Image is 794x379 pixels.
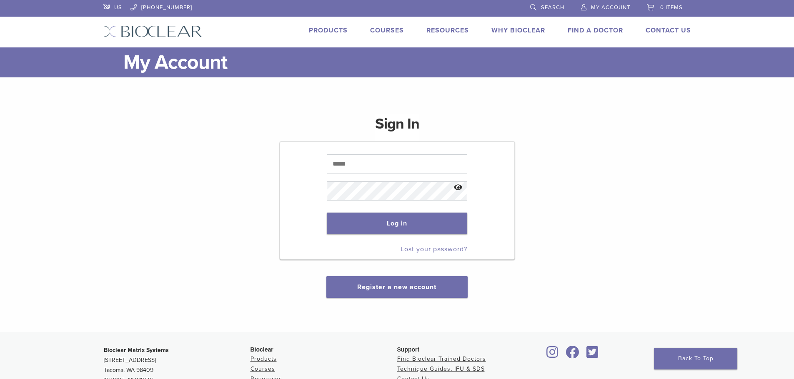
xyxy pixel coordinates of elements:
[544,351,561,359] a: Bioclear
[375,114,419,141] h1: Sign In
[397,346,420,353] span: Support
[584,351,601,359] a: Bioclear
[309,26,348,35] a: Products
[357,283,436,291] a: Register a new account
[123,47,691,77] h1: My Account
[541,4,564,11] span: Search
[397,355,486,362] a: Find Bioclear Trained Doctors
[449,177,467,198] button: Show password
[646,26,691,35] a: Contact Us
[401,245,467,253] a: Lost your password?
[250,365,275,372] a: Courses
[250,355,277,362] a: Products
[568,26,623,35] a: Find A Doctor
[104,347,169,354] strong: Bioclear Matrix Systems
[397,365,485,372] a: Technique Guides, IFU & SDS
[660,4,683,11] span: 0 items
[591,4,630,11] span: My Account
[250,346,273,353] span: Bioclear
[563,351,582,359] a: Bioclear
[491,26,545,35] a: Why Bioclear
[103,25,202,37] img: Bioclear
[370,26,404,35] a: Courses
[327,213,467,234] button: Log in
[426,26,469,35] a: Resources
[654,348,737,369] a: Back To Top
[326,276,467,298] button: Register a new account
